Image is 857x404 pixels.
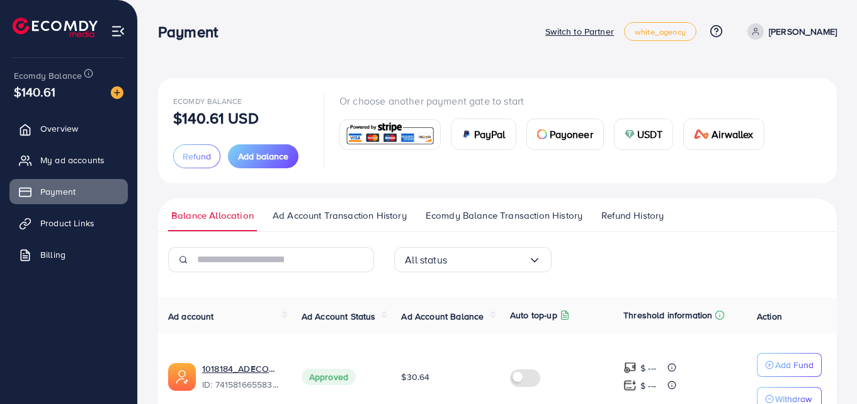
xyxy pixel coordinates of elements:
[623,308,712,323] p: Threshold information
[13,18,98,37] img: logo
[537,129,547,139] img: card
[742,23,837,40] a: [PERSON_NAME]
[158,23,228,41] h3: Payment
[171,209,254,222] span: Balance Allocation
[640,361,656,376] p: $ ---
[614,118,674,150] a: cardUSDT
[9,116,128,141] a: Overview
[9,242,128,267] a: Billing
[635,28,686,36] span: white_agency
[40,154,105,166] span: My ad accounts
[111,86,123,99] img: image
[202,362,281,391] div: <span class='underline'>1018184_ADECOM_1726629369576</span></br>7415816655839723537
[394,247,552,272] div: Search for option
[451,118,516,150] a: cardPayPal
[623,379,637,392] img: top-up amount
[228,144,298,168] button: Add balance
[40,248,65,261] span: Billing
[40,185,76,198] span: Payment
[202,378,281,391] span: ID: 7415816655839723537
[757,310,782,323] span: Action
[694,129,709,139] img: card
[601,209,664,222] span: Refund History
[14,69,82,82] span: Ecomdy Balance
[526,118,604,150] a: cardPayoneer
[168,310,214,323] span: Ad account
[9,211,128,236] a: Product Links
[637,127,663,142] span: USDT
[545,24,614,39] p: Switch to Partner
[302,310,376,323] span: Ad Account Status
[426,209,582,222] span: Ecomdy Balance Transaction History
[173,144,220,168] button: Refund
[550,127,593,142] span: Payoneer
[401,371,429,383] span: $30.64
[683,118,764,150] a: cardAirwallex
[712,127,753,142] span: Airwallex
[344,121,436,148] img: card
[474,127,506,142] span: PayPal
[302,369,356,385] span: Approved
[339,93,775,108] p: Or choose another payment gate to start
[401,310,484,323] span: Ad Account Balance
[775,357,814,372] p: Add Fund
[624,22,696,41] a: white_agency
[40,217,94,229] span: Product Links
[447,250,528,270] input: Search for option
[769,24,837,39] p: [PERSON_NAME]
[623,361,637,374] img: top-up amount
[40,122,78,135] span: Overview
[183,150,211,163] span: Refund
[9,179,128,204] a: Payment
[9,147,128,173] a: My ad accounts
[273,209,407,222] span: Ad Account Transaction History
[173,110,259,125] p: $140.61 USD
[757,353,822,377] button: Add Fund
[510,308,557,323] p: Auto top-up
[238,150,288,163] span: Add balance
[462,129,472,139] img: card
[640,378,656,393] p: $ ---
[173,96,242,107] span: Ecomdy Balance
[14,83,55,101] span: $140.61
[339,119,441,150] a: card
[168,363,196,391] img: ic-ads-acc.e4c84228.svg
[405,250,447,270] span: All status
[625,129,635,139] img: card
[202,362,281,375] a: 1018184_ADECOM_1726629369576
[111,24,125,38] img: menu
[803,347,848,395] iframe: Chat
